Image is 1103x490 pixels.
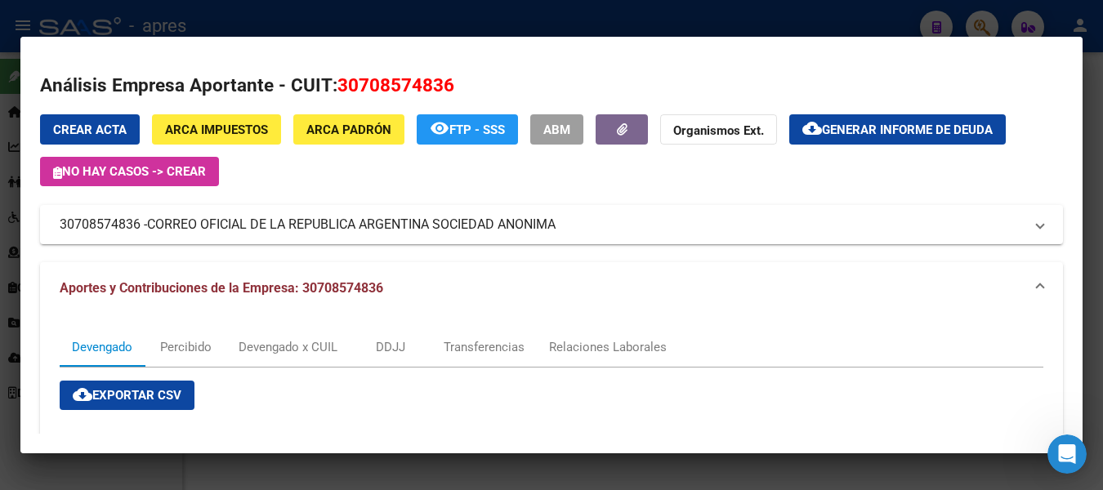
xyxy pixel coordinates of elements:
span: Crear Acta [53,122,127,137]
mat-panel-title: 30708574836 - [60,215,1024,234]
div: Relaciones Laborales [549,338,667,356]
button: ARCA Padrón [293,114,404,145]
button: Crear Acta [40,114,140,145]
div: Transferencias [444,338,525,356]
div: DDJJ [376,338,405,356]
button: ABM [530,114,583,145]
mat-expansion-panel-header: Aportes y Contribuciones de la Empresa: 30708574836 [40,262,1063,314]
div: Percibido [160,338,212,356]
span: ARCA Padrón [306,122,391,137]
button: Generar informe de deuda [789,114,1006,145]
h2: Análisis Empresa Aportante - CUIT: [40,72,1063,100]
div: Devengado [72,338,132,356]
button: FTP - SSS [417,114,518,145]
button: Exportar CSV [60,381,194,410]
span: CORREO OFICIAL DE LA REPUBLICA ARGENTINA SOCIEDAD ANONIMA [147,215,556,234]
mat-icon: cloud_download [73,385,92,404]
span: Aportes y Contribuciones de la Empresa: 30708574836 [60,280,383,296]
button: ARCA Impuestos [152,114,281,145]
span: Exportar CSV [73,388,181,403]
strong: Organismos Ext. [673,123,764,138]
span: ARCA Impuestos [165,122,268,137]
span: FTP - SSS [449,122,505,137]
mat-icon: cloud_download [802,118,822,138]
span: No hay casos -> Crear [53,164,206,179]
span: Generar informe de deuda [822,122,993,137]
iframe: Intercom live chat [1047,434,1087,474]
mat-expansion-panel-header: 30708574836 -CORREO OFICIAL DE LA REPUBLICA ARGENTINA SOCIEDAD ANONIMA [40,205,1063,244]
mat-icon: remove_red_eye [430,118,449,138]
button: Organismos Ext. [660,114,777,145]
span: 30708574836 [337,74,454,96]
button: No hay casos -> Crear [40,157,219,186]
span: ABM [543,122,570,137]
div: Devengado x CUIL [239,338,337,356]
